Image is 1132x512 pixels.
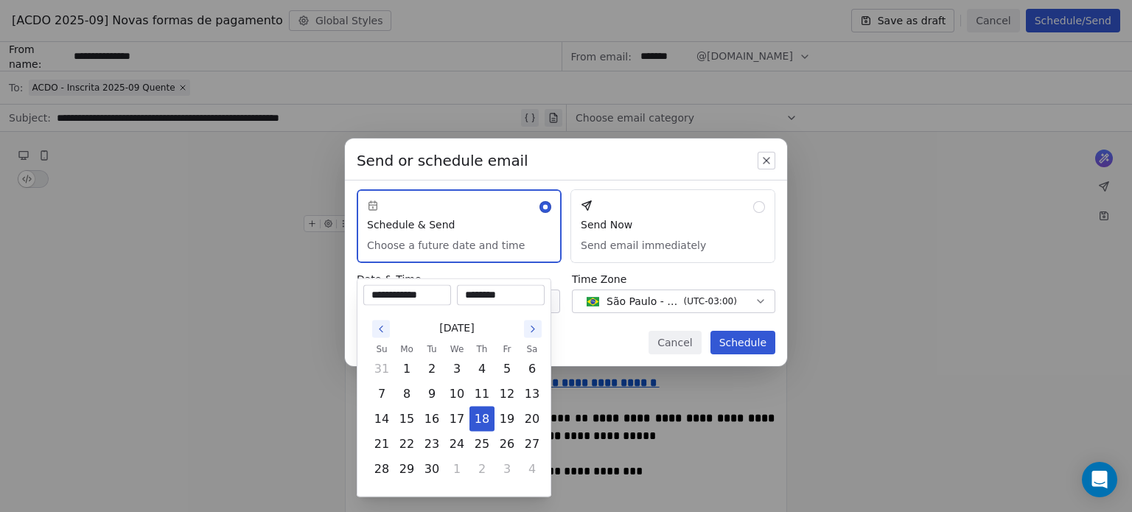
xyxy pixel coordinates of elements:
button: Wednesday, September 3rd, 2025 [445,357,469,381]
button: Saturday, October 4th, 2025 [520,457,544,481]
button: Saturday, September 27th, 2025 [520,432,544,456]
button: Go to the Next Month [524,320,542,338]
button: Friday, September 26th, 2025 [495,432,519,456]
button: Today, Thursday, September 18th, 2025, selected [470,407,494,431]
button: Tuesday, September 23rd, 2025 [420,432,444,456]
button: Saturday, September 6th, 2025 [520,357,544,381]
button: Tuesday, September 9th, 2025 [420,382,444,406]
button: Tuesday, September 2nd, 2025 [420,357,444,381]
button: Sunday, September 28th, 2025 [370,457,394,481]
button: Friday, September 5th, 2025 [495,357,519,381]
th: Monday [394,342,419,357]
button: Sunday, September 7th, 2025 [370,382,394,406]
button: Saturday, September 20th, 2025 [520,407,544,431]
th: Wednesday [444,342,469,357]
button: Go to the Previous Month [372,320,390,338]
button: Wednesday, September 24th, 2025 [445,432,469,456]
button: Wednesday, September 10th, 2025 [445,382,469,406]
th: Thursday [469,342,495,357]
button: Monday, September 1st, 2025 [395,357,419,381]
button: Wednesday, September 17th, 2025 [445,407,469,431]
button: Thursday, September 11th, 2025 [470,382,494,406]
button: Monday, September 15th, 2025 [395,407,419,431]
span: [DATE] [439,320,474,336]
table: September 2025 [369,342,545,482]
button: Sunday, September 21st, 2025 [370,432,394,456]
button: Tuesday, September 16th, 2025 [420,407,444,431]
button: Friday, September 19th, 2025 [495,407,519,431]
button: Monday, September 22nd, 2025 [395,432,419,456]
th: Friday [495,342,520,357]
button: Thursday, October 2nd, 2025 [470,457,494,481]
button: Monday, September 29th, 2025 [395,457,419,481]
button: Thursday, September 4th, 2025 [470,357,494,381]
button: Sunday, August 31st, 2025 [370,357,394,381]
button: Sunday, September 14th, 2025 [370,407,394,431]
button: Saturday, September 13th, 2025 [520,382,544,406]
th: Saturday [520,342,545,357]
button: Friday, October 3rd, 2025 [495,457,519,481]
th: Tuesday [419,342,444,357]
button: Tuesday, September 30th, 2025 [420,457,444,481]
th: Sunday [369,342,394,357]
button: Friday, September 12th, 2025 [495,382,519,406]
button: Wednesday, October 1st, 2025 [445,457,469,481]
button: Monday, September 8th, 2025 [395,382,419,406]
button: Thursday, September 25th, 2025 [470,432,494,456]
